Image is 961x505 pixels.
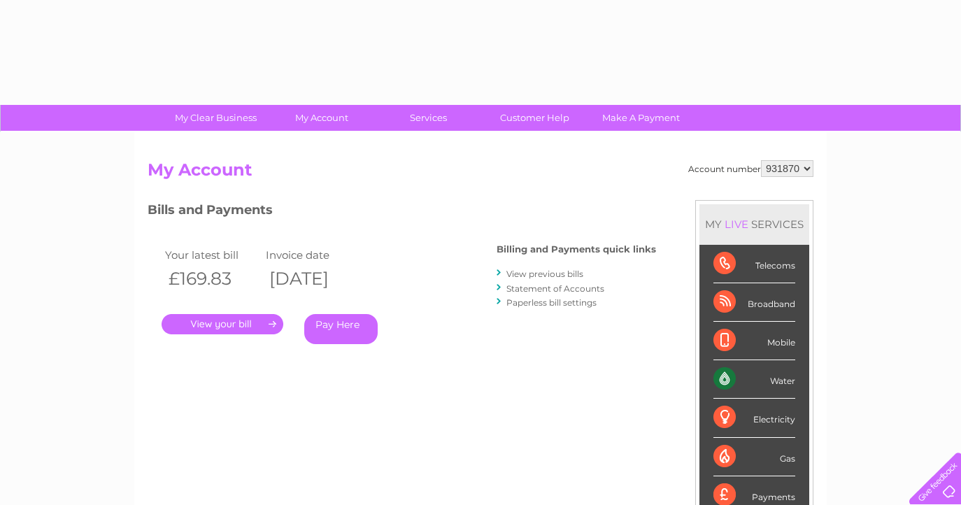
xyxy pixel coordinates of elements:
[713,283,795,322] div: Broadband
[162,264,262,293] th: £169.83
[506,297,597,308] a: Paperless bill settings
[148,160,813,187] h2: My Account
[713,245,795,283] div: Telecoms
[304,314,378,344] a: Pay Here
[722,218,751,231] div: LIVE
[262,264,363,293] th: [DATE]
[162,314,283,334] a: .
[506,283,604,294] a: Statement of Accounts
[713,322,795,360] div: Mobile
[162,246,262,264] td: Your latest bill
[699,204,809,244] div: MY SERVICES
[148,200,656,225] h3: Bills and Payments
[506,269,583,279] a: View previous bills
[713,438,795,476] div: Gas
[713,399,795,437] div: Electricity
[477,105,592,131] a: Customer Help
[262,246,363,264] td: Invoice date
[371,105,486,131] a: Services
[264,105,380,131] a: My Account
[583,105,699,131] a: Make A Payment
[158,105,273,131] a: My Clear Business
[713,360,795,399] div: Water
[497,244,656,255] h4: Billing and Payments quick links
[688,160,813,177] div: Account number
